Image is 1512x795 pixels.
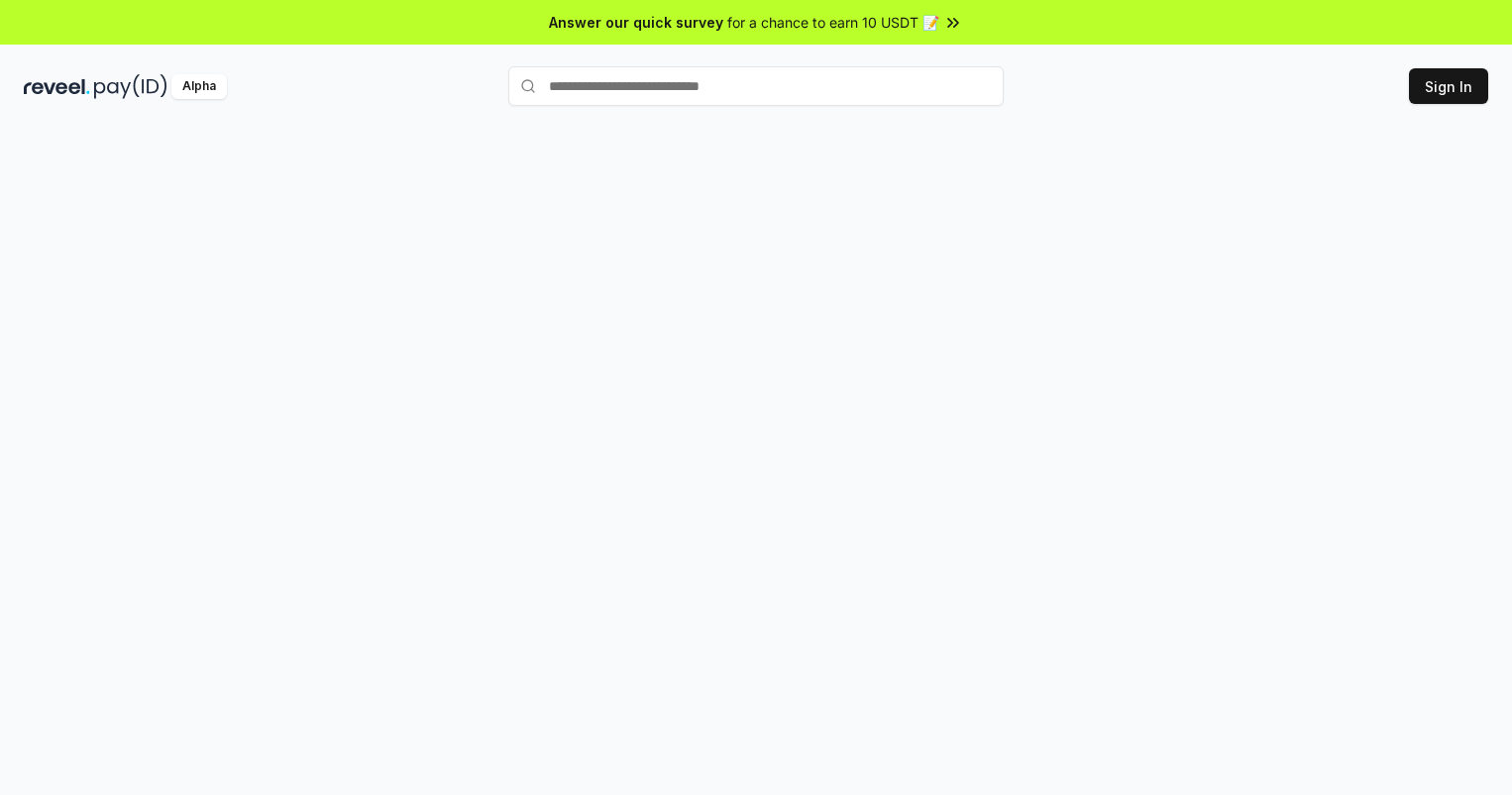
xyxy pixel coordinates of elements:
img: pay_id [94,74,167,99]
span: Answer our quick survey [549,12,723,33]
div: Alpha [171,74,227,99]
img: reveel_dark [24,74,90,99]
button: Sign In [1409,68,1488,104]
span: for a chance to earn 10 USDT 📝 [727,12,939,33]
